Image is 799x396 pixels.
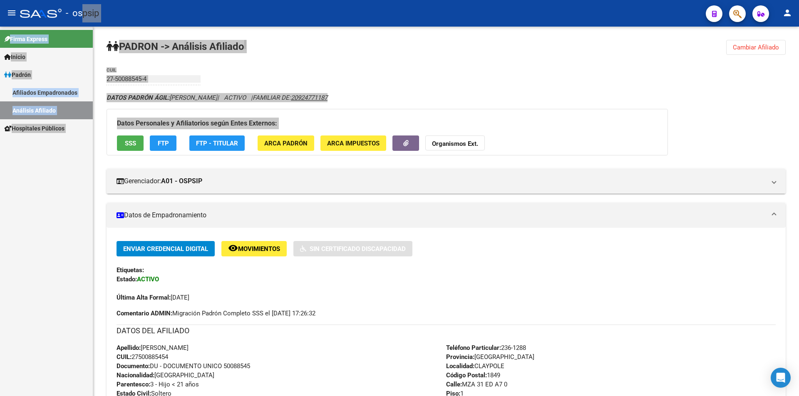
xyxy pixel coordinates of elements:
button: Movimientos [221,241,287,256]
span: Hospitales Públicos [4,124,65,133]
span: ARCA Impuestos [327,140,380,147]
strong: Apellido: [117,344,141,352]
div: Open Intercom Messenger [771,368,791,388]
strong: CUIL: [117,353,132,361]
span: CLAYPOLE [446,362,504,370]
span: FTP [158,140,169,147]
h3: Datos Personales y Afiliatorios según Entes Externos: [117,118,658,129]
h3: DATOS DEL AFILIADO [117,325,776,337]
span: [GEOGRAPHIC_DATA] [446,353,534,361]
button: ARCA Padrón [258,135,314,151]
span: Migración Padrón Completo SSS el [DATE] 17:26:32 [117,309,315,318]
span: Cambiar Afiliado [733,44,779,51]
span: 1849 [446,371,500,379]
span: Enviar Credencial Digital [123,245,208,253]
span: ARCA Padrón [264,140,308,147]
strong: A01 - OSPSIP [161,177,202,186]
span: [PERSON_NAME] [107,94,217,101]
span: 236-1288 [446,344,526,352]
span: 3 - Hijo < 21 años [117,381,199,388]
span: 20924771187 [291,94,328,101]
span: Sin Certificado Discapacidad [310,245,406,253]
span: FAMILIAR DE: [253,94,328,101]
strong: Calle: [446,381,462,388]
span: Firma Express [4,34,47,44]
span: [GEOGRAPHIC_DATA] [117,371,214,379]
strong: Parentesco: [117,381,150,388]
span: DU - DOCUMENTO UNICO 50088545 [117,362,250,370]
strong: Nacionalidad: [117,371,154,379]
span: MZA 31 ED A7 0 [446,381,507,388]
span: Movimientos [238,245,280,253]
strong: Documento: [117,362,150,370]
strong: ACTIVO [137,275,159,283]
span: - ospsip [66,4,99,22]
strong: Teléfono Particular: [446,344,501,352]
span: Inicio [4,52,25,61]
span: FTP - Titular [196,140,238,147]
strong: Organismos Ext. [432,140,478,148]
button: Enviar Credencial Digital [117,241,215,256]
strong: Estado: [117,275,137,283]
strong: PADRON -> Análisis Afiliado [107,41,244,52]
span: [PERSON_NAME] [117,344,189,352]
span: Padrón [4,70,31,79]
strong: Código Postal: [446,371,487,379]
strong: DATOS PADRÓN ÁGIL: [107,94,169,101]
strong: Localidad: [446,362,474,370]
mat-panel-title: Gerenciador: [117,177,766,186]
mat-expansion-panel-header: Datos de Empadronamiento [107,203,786,228]
span: SSS [125,140,136,147]
mat-expansion-panel-header: Gerenciador:A01 - OSPSIP [107,169,786,194]
i: | ACTIVO | [107,94,328,101]
strong: Provincia: [446,353,474,361]
button: Sin Certificado Discapacidad [293,241,412,256]
strong: Última Alta Formal: [117,294,171,301]
button: FTP - Titular [189,135,245,151]
button: ARCA Impuestos [320,135,386,151]
button: Cambiar Afiliado [726,40,786,55]
mat-icon: menu [7,8,17,18]
mat-panel-title: Datos de Empadronamiento [117,211,766,220]
mat-icon: person [782,8,792,18]
span: 27500885454 [117,353,168,361]
button: Organismos Ext. [425,135,485,151]
button: SSS [117,135,144,151]
strong: Etiquetas: [117,266,144,274]
mat-icon: remove_red_eye [228,243,238,253]
strong: Comentario ADMIN: [117,310,172,317]
button: FTP [150,135,176,151]
span: [DATE] [117,294,189,301]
